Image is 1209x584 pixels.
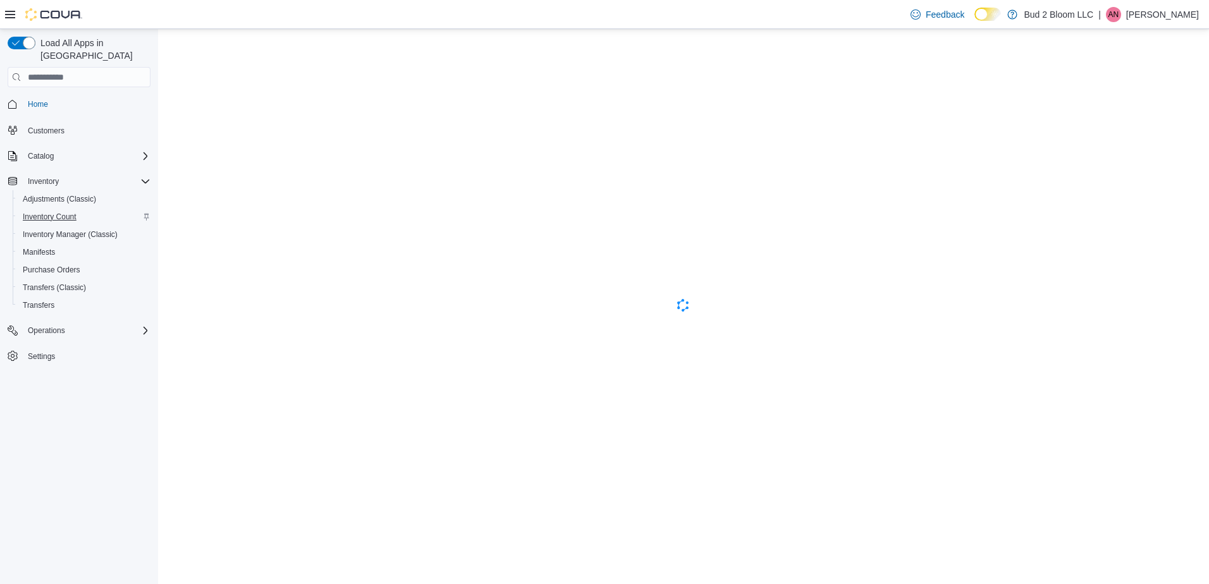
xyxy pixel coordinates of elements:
span: Customers [23,122,150,138]
button: Settings [3,347,156,365]
a: Feedback [905,2,969,27]
a: Transfers (Classic) [18,280,91,295]
span: Inventory Count [23,212,77,222]
button: Inventory Manager (Classic) [13,226,156,243]
button: Purchase Orders [13,261,156,279]
button: Customers [3,121,156,139]
span: Feedback [926,8,964,21]
span: Transfers [23,300,54,310]
button: Catalog [3,147,156,165]
span: Inventory [28,176,59,186]
span: Home [28,99,48,109]
span: Purchase Orders [23,265,80,275]
span: Adjustments (Classic) [18,192,150,207]
button: Manifests [13,243,156,261]
a: Manifests [18,245,60,260]
span: Inventory Manager (Classic) [18,227,150,242]
span: Customers [28,126,64,136]
button: Transfers [13,296,156,314]
button: Adjustments (Classic) [13,190,156,208]
span: Settings [28,351,55,362]
span: Catalog [28,151,54,161]
span: Transfers [18,298,150,313]
a: Adjustments (Classic) [18,192,101,207]
button: Transfers (Classic) [13,279,156,296]
button: Inventory [23,174,64,189]
button: Operations [3,322,156,339]
span: AN [1108,7,1119,22]
input: Dark Mode [974,8,1001,21]
span: Operations [23,323,150,338]
button: Operations [23,323,70,338]
a: Home [23,97,53,112]
span: Inventory [23,174,150,189]
button: Inventory Count [13,208,156,226]
a: Transfers [18,298,59,313]
nav: Complex example [8,90,150,398]
span: Home [23,96,150,112]
span: Manifests [18,245,150,260]
span: Inventory Count [18,209,150,224]
button: Home [3,95,156,113]
a: Inventory Count [18,209,82,224]
span: Transfers (Classic) [18,280,150,295]
span: Load All Apps in [GEOGRAPHIC_DATA] [35,37,150,62]
button: Inventory [3,173,156,190]
span: Purchase Orders [18,262,150,277]
a: Settings [23,349,60,364]
div: Angel Nieves [1106,7,1121,22]
span: Inventory Manager (Classic) [23,229,118,240]
img: Cova [25,8,82,21]
p: [PERSON_NAME] [1126,7,1199,22]
span: Transfers (Classic) [23,283,86,293]
p: Bud 2 Bloom LLC [1024,7,1093,22]
button: Catalog [23,149,59,164]
span: Operations [28,325,65,336]
a: Customers [23,123,70,138]
a: Purchase Orders [18,262,85,277]
span: Catalog [23,149,150,164]
a: Inventory Manager (Classic) [18,227,123,242]
p: | [1098,7,1101,22]
span: Settings [23,348,150,364]
span: Dark Mode [974,21,975,21]
span: Manifests [23,247,55,257]
span: Adjustments (Classic) [23,194,96,204]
